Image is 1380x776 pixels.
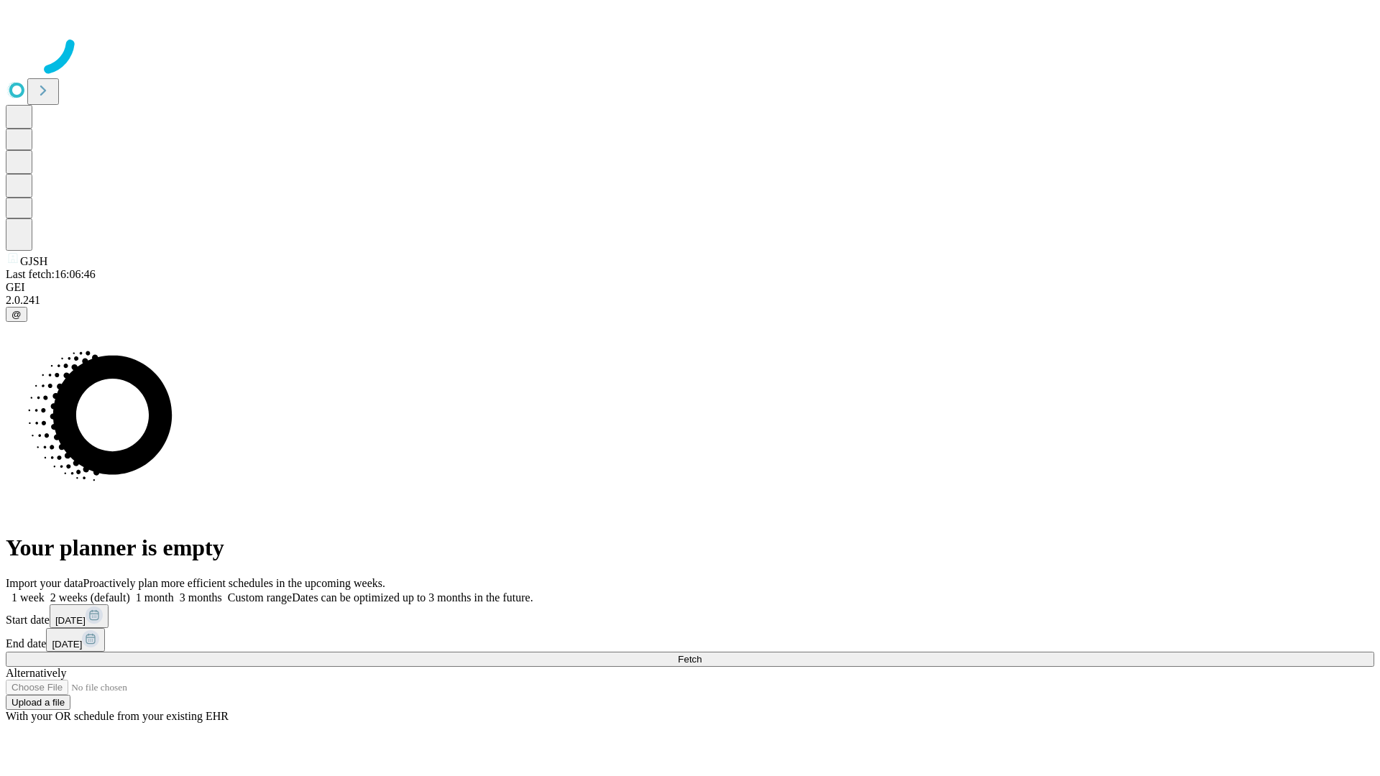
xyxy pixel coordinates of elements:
[52,639,82,650] span: [DATE]
[6,535,1374,561] h1: Your planner is empty
[180,591,222,604] span: 3 months
[6,667,66,679] span: Alternatively
[6,294,1374,307] div: 2.0.241
[6,604,1374,628] div: Start date
[678,654,701,665] span: Fetch
[292,591,533,604] span: Dates can be optimized up to 3 months in the future.
[20,255,47,267] span: GJSH
[6,307,27,322] button: @
[6,268,96,280] span: Last fetch: 16:06:46
[6,710,229,722] span: With your OR schedule from your existing EHR
[6,577,83,589] span: Import your data
[11,591,45,604] span: 1 week
[83,577,385,589] span: Proactively plan more efficient schedules in the upcoming weeks.
[6,695,70,710] button: Upload a file
[11,309,22,320] span: @
[6,628,1374,652] div: End date
[55,615,86,626] span: [DATE]
[6,281,1374,294] div: GEI
[50,591,130,604] span: 2 weeks (default)
[6,652,1374,667] button: Fetch
[46,628,105,652] button: [DATE]
[228,591,292,604] span: Custom range
[136,591,174,604] span: 1 month
[50,604,109,628] button: [DATE]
